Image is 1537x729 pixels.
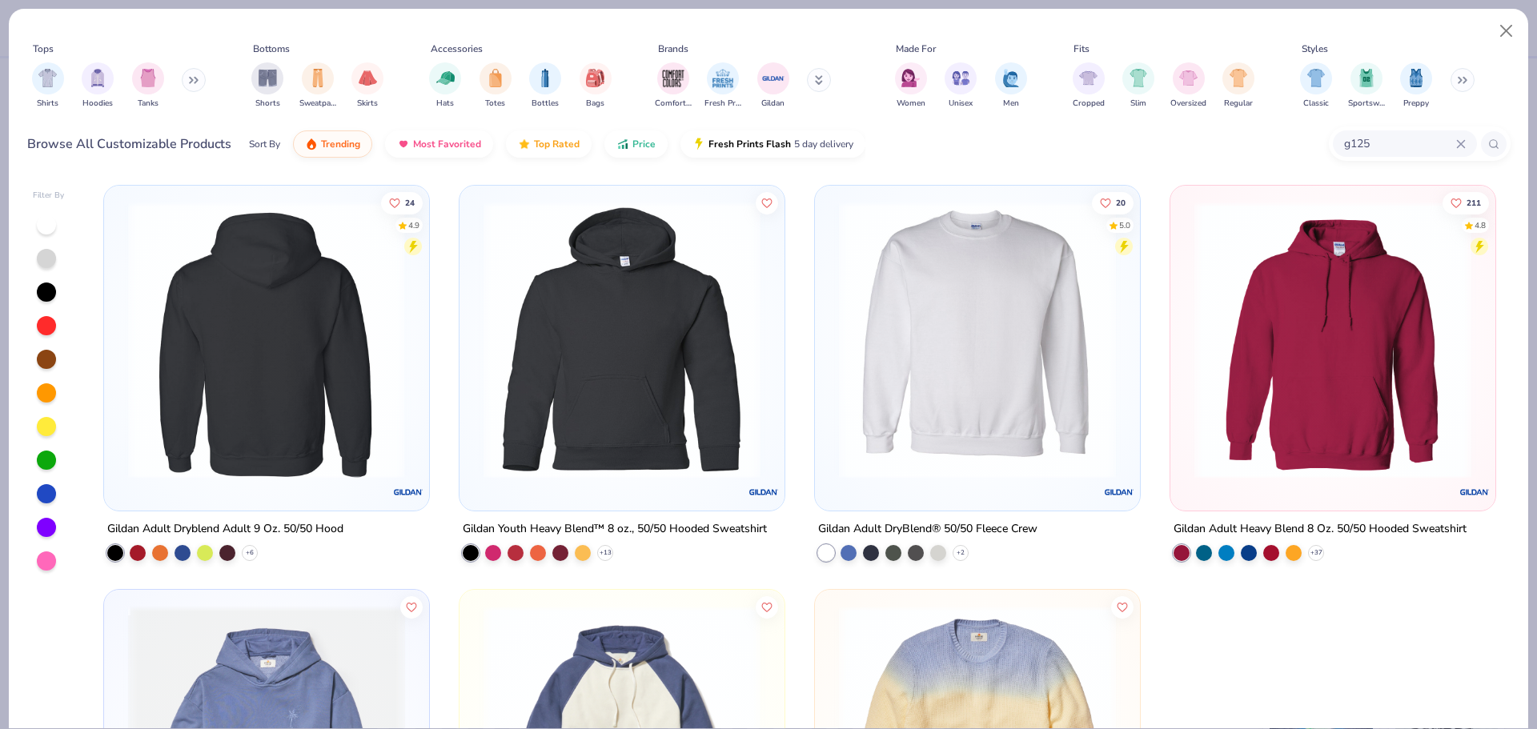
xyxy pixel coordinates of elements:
[1491,16,1522,46] button: Close
[401,595,423,618] button: Like
[299,62,336,110] div: filter for Sweatpants
[436,69,455,87] img: Hats Image
[1400,62,1432,110] div: filter for Preppy
[1073,98,1105,110] span: Cropped
[995,62,1027,110] div: filter for Men
[305,138,318,150] img: trending.gif
[901,69,920,87] img: Women Image
[1170,98,1206,110] span: Oversized
[359,69,377,87] img: Skirts Image
[351,62,383,110] div: filter for Skirts
[299,98,336,110] span: Sweatpants
[529,62,561,110] button: filter button
[1130,98,1146,110] span: Slim
[293,130,372,158] button: Trending
[711,66,735,90] img: Fresh Prints Image
[413,138,481,150] span: Most Favorited
[253,42,290,56] div: Bottoms
[436,98,454,110] span: Hats
[757,62,789,110] button: filter button
[586,69,604,87] img: Bags Image
[586,98,604,110] span: Bags
[33,42,54,56] div: Tops
[1222,62,1254,110] div: filter for Regular
[487,69,504,87] img: Totes Image
[132,62,164,110] button: filter button
[89,69,106,87] img: Hoodies Image
[945,62,977,110] button: filter button
[945,62,977,110] div: filter for Unisex
[506,130,592,158] button: Top Rated
[1224,98,1253,110] span: Regular
[1342,134,1456,153] input: Try "T-Shirt"
[680,130,865,158] button: Fresh Prints Flash5 day delivery
[748,476,780,508] img: Gildan logo
[32,62,64,110] button: filter button
[604,130,668,158] button: Price
[1002,69,1020,87] img: Men Image
[259,69,277,87] img: Shorts Image
[480,62,512,110] div: filter for Totes
[818,519,1037,539] div: Gildan Adult DryBlend® 50/50 Fleece Crew
[1123,202,1416,479] img: 6cbc00a6-fd92-4e74-a43e-b3bb8b39d77e
[895,62,927,110] button: filter button
[1073,62,1105,110] div: filter for Cropped
[1073,42,1090,56] div: Fits
[949,98,973,110] span: Unisex
[38,69,57,87] img: Shirts Image
[580,62,612,110] button: filter button
[1358,69,1375,87] img: Sportswear Image
[309,69,327,87] img: Sweatpants Image
[655,62,692,110] button: filter button
[1122,62,1154,110] button: filter button
[536,69,554,87] img: Bottles Image
[1348,62,1385,110] div: filter for Sportswear
[27,134,231,154] div: Browse All Customizable Products
[1222,62,1254,110] button: filter button
[37,98,58,110] span: Shirts
[1300,62,1332,110] div: filter for Classic
[1174,519,1467,539] div: Gildan Adult Heavy Blend 8 Oz. 50/50 Hooded Sweatshirt
[952,69,970,87] img: Unisex Image
[1302,42,1328,56] div: Styles
[1400,62,1432,110] button: filter button
[132,62,164,110] div: filter for Tanks
[768,202,1061,479] img: 7316b3cc-4d5a-4289-8ab2-1934cfc27638
[385,130,493,158] button: Most Favorited
[1170,62,1206,110] div: filter for Oversized
[480,62,512,110] button: filter button
[107,519,343,539] div: Gildan Adult Dryblend Adult 9 Oz. 50/50 Hood
[532,98,559,110] span: Bottles
[692,138,705,150] img: flash.gif
[708,138,791,150] span: Fresh Prints Flash
[392,476,424,508] img: Gildan logo
[1122,62,1154,110] div: filter for Slim
[1407,69,1425,87] img: Preppy Image
[139,69,157,87] img: Tanks Image
[897,98,925,110] span: Women
[1003,98,1019,110] span: Men
[534,138,580,150] span: Top Rated
[409,219,420,231] div: 4.9
[299,62,336,110] button: filter button
[756,595,778,618] button: Like
[1443,191,1489,214] button: Like
[761,98,785,110] span: Gildan
[1119,219,1130,231] div: 5.0
[1300,62,1332,110] button: filter button
[397,138,410,150] img: most_fav.gif
[33,190,65,202] div: Filter By
[1475,219,1486,231] div: 4.8
[1458,476,1490,508] img: Gildan logo
[1170,62,1206,110] button: filter button
[580,62,612,110] div: filter for Bags
[1092,191,1134,214] button: Like
[658,42,688,56] div: Brands
[82,62,114,110] div: filter for Hoodies
[756,191,778,214] button: Like
[757,62,789,110] div: filter for Gildan
[1348,62,1385,110] button: filter button
[485,98,505,110] span: Totes
[1403,98,1429,110] span: Preppy
[406,198,415,206] span: 24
